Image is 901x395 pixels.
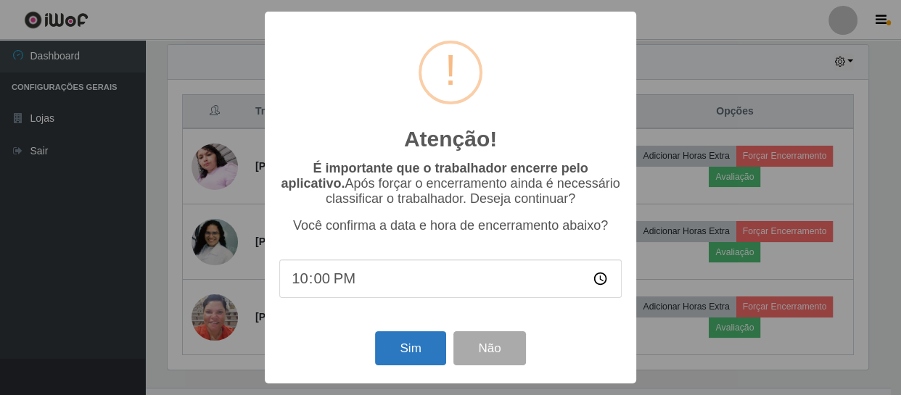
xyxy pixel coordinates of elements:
p: Após forçar o encerramento ainda é necessário classificar o trabalhador. Deseja continuar? [279,161,622,207]
p: Você confirma a data e hora de encerramento abaixo? [279,218,622,233]
button: Sim [375,331,445,365]
h2: Atenção! [404,126,497,152]
button: Não [453,331,525,365]
b: É importante que o trabalhador encerre pelo aplicativo. [281,161,588,191]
